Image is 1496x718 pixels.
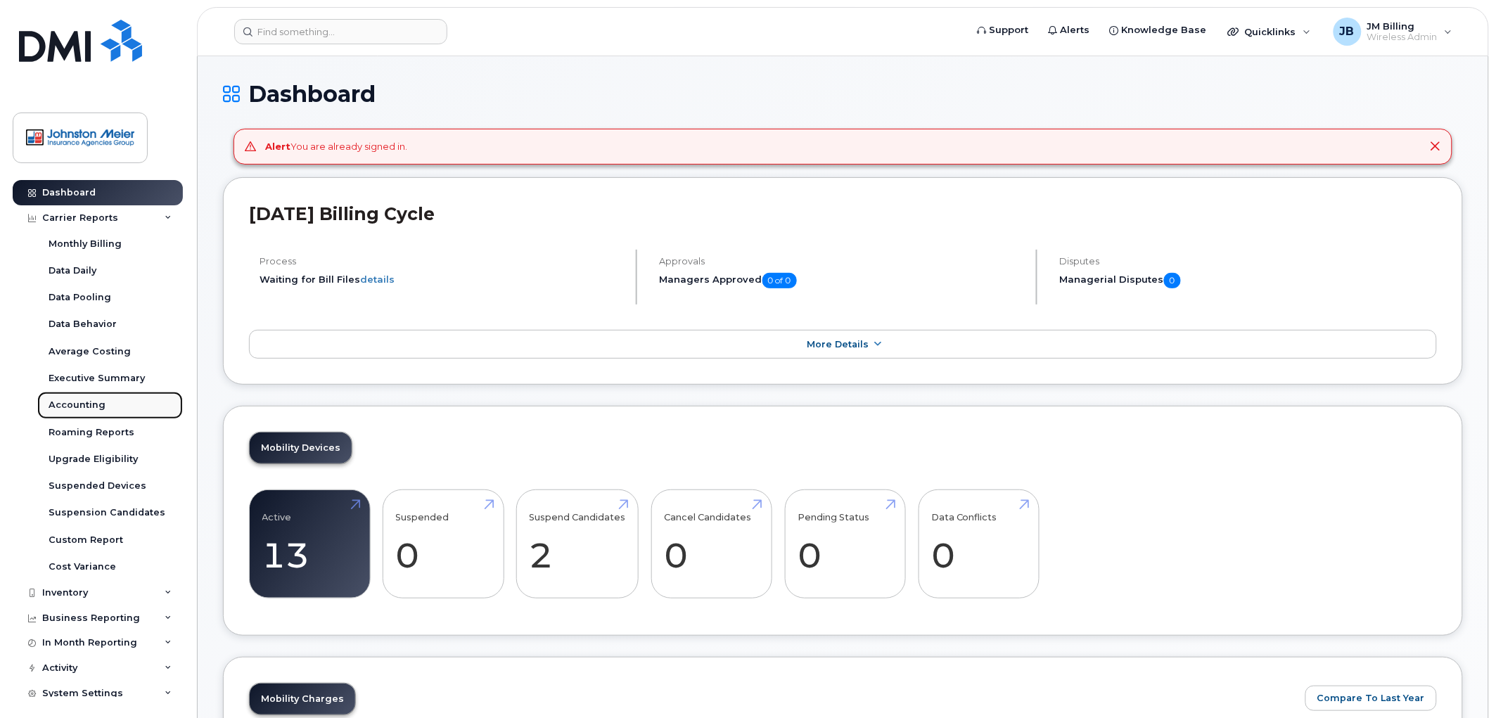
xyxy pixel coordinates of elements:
span: 0 [1164,273,1181,288]
span: Compare To Last Year [1317,691,1425,705]
h5: Managerial Disputes [1060,273,1437,288]
button: Compare To Last Year [1305,686,1437,711]
a: Cancel Candidates 0 [664,498,759,591]
a: Mobility Devices [250,432,352,463]
a: Suspended 0 [396,498,491,591]
h4: Disputes [1060,256,1437,267]
a: details [360,274,395,285]
a: Suspend Candidates 2 [530,498,626,591]
h4: Approvals [660,256,1024,267]
span: 0 of 0 [762,273,797,288]
div: You are already signed in. [266,140,408,153]
h2: [DATE] Billing Cycle [249,203,1437,224]
h4: Process [260,256,624,267]
strong: Alert [266,141,291,152]
a: Active 13 [262,498,357,591]
span: More Details [807,339,869,350]
h5: Managers Approved [660,273,1024,288]
a: Data Conflicts 0 [931,498,1026,591]
a: Mobility Charges [250,684,355,714]
h1: Dashboard [223,82,1463,106]
li: Waiting for Bill Files [260,273,624,286]
a: Pending Status 0 [798,498,893,591]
